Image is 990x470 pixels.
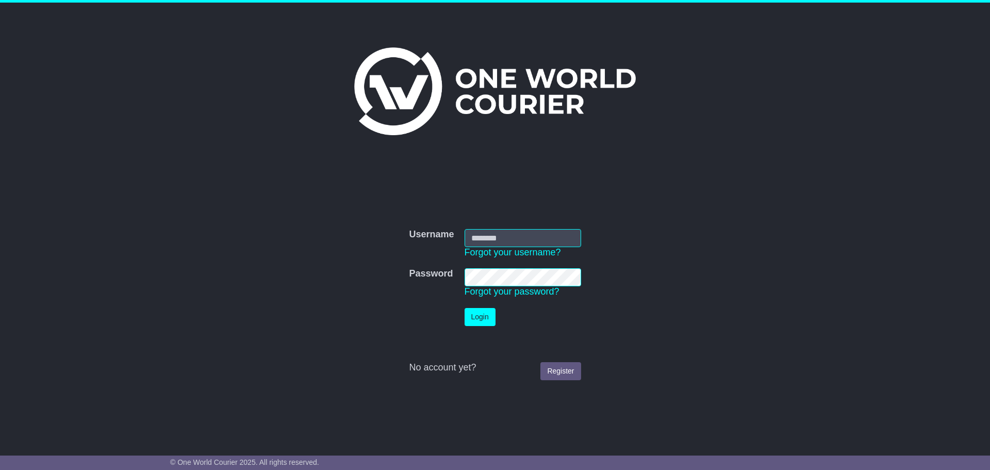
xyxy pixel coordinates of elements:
label: Username [409,229,454,240]
label: Password [409,268,453,280]
span: © One World Courier 2025. All rights reserved. [170,458,319,466]
a: Forgot your password? [465,286,559,297]
button: Login [465,308,496,326]
a: Register [540,362,581,380]
img: One World [354,47,636,135]
div: No account yet? [409,362,581,374]
a: Forgot your username? [465,247,561,257]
